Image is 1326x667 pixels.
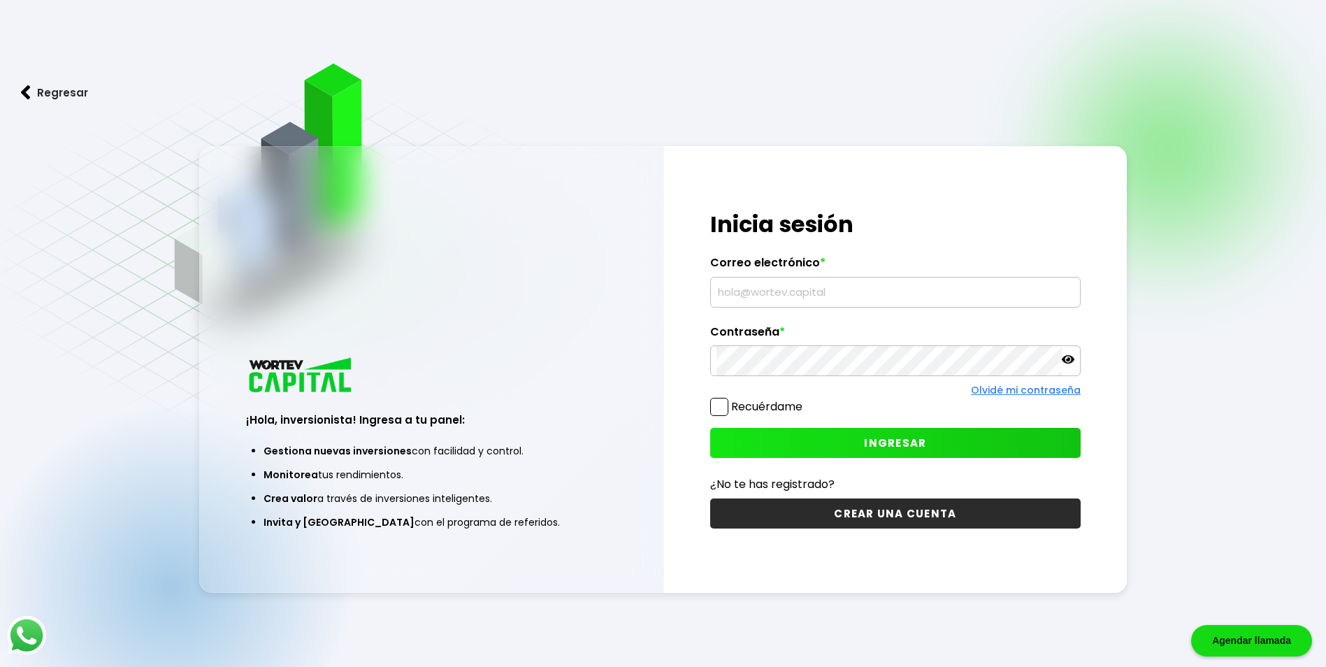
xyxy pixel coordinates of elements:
button: CREAR UNA CUENTA [710,499,1081,529]
span: Invita y [GEOGRAPHIC_DATA] [264,515,415,529]
h3: ¡Hola, inversionista! Ingresa a tu panel: [246,412,617,428]
p: ¿No te has registrado? [710,475,1081,493]
span: Crea valor [264,492,317,505]
li: tus rendimientos. [264,463,599,487]
input: hola@wortev.capital [716,278,1074,307]
a: Olvidé mi contraseña [971,383,1081,397]
label: Contraseña [710,325,1081,346]
label: Correo electrónico [710,256,1081,277]
img: flecha izquierda [21,85,31,100]
li: a través de inversiones inteligentes. [264,487,599,510]
a: ¿No te has registrado?CREAR UNA CUENTA [710,475,1081,529]
img: logos_whatsapp-icon.242b2217.svg [7,616,46,655]
span: Gestiona nuevas inversiones [264,444,412,458]
img: logo_wortev_capital [246,356,356,397]
li: con facilidad y control. [264,439,599,463]
div: Agendar llamada [1191,625,1312,657]
button: INGRESAR [710,428,1081,458]
h1: Inicia sesión [710,208,1081,241]
span: Monitorea [264,468,318,482]
label: Recuérdame [731,399,802,415]
li: con el programa de referidos. [264,510,599,534]
span: INGRESAR [864,436,926,450]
